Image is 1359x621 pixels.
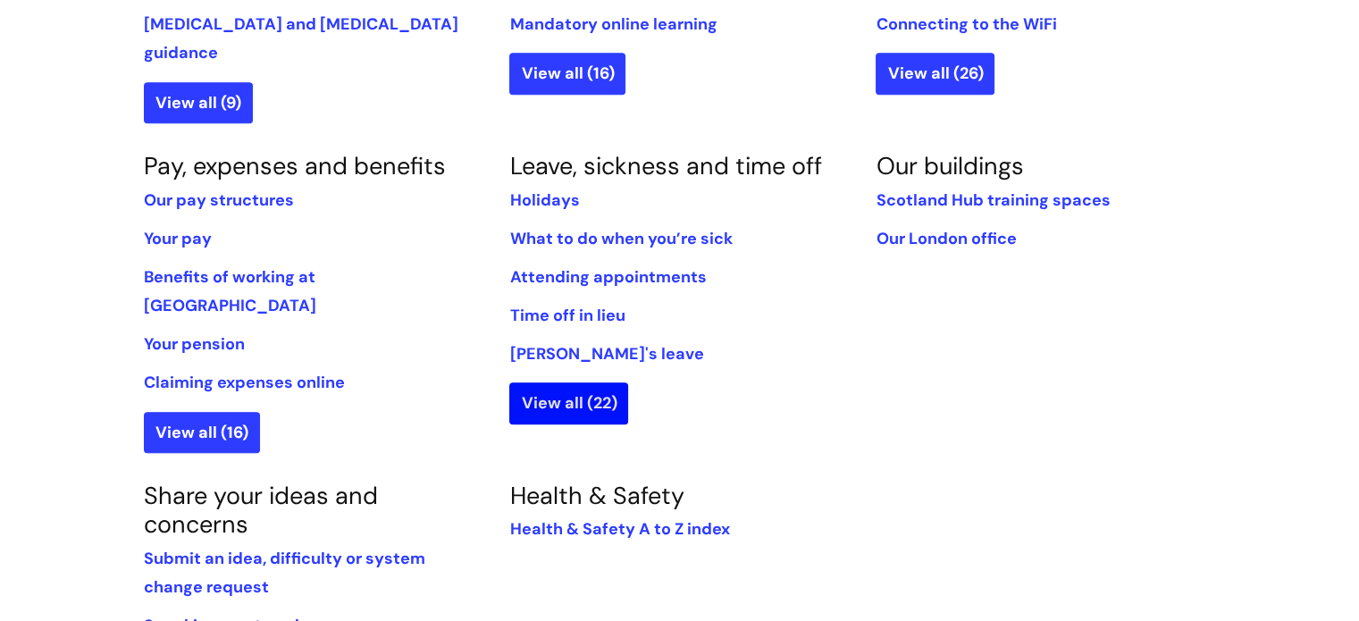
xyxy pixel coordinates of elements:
[144,13,458,63] a: [MEDICAL_DATA] and [MEDICAL_DATA] guidance
[144,333,245,355] a: Your pension
[509,266,706,288] a: Attending appointments
[876,13,1056,35] a: Connecting to the WiFi
[509,343,703,365] a: [PERSON_NAME]'s leave
[509,382,628,424] a: View all (22)
[509,13,717,35] a: Mandatory online learning
[144,228,212,249] a: Your pay
[509,480,684,511] a: Health & Safety
[144,150,446,181] a: Pay, expenses and benefits
[144,548,425,598] a: Submit an idea, difficulty or system change request
[876,53,994,94] a: View all (26)
[144,372,345,393] a: Claiming expenses online
[144,266,316,316] a: Benefits of working at [GEOGRAPHIC_DATA]
[876,228,1016,249] a: Our London office
[509,189,579,211] a: Holidays
[509,518,729,540] a: Health & Safety A to Z index
[144,82,253,123] a: View all (9)
[144,480,378,540] a: Share your ideas and concerns
[509,228,732,249] a: What to do when you’re sick
[509,305,625,326] a: Time off in lieu
[509,53,625,94] a: View all (16)
[144,189,294,211] a: Our pay structures
[144,412,260,453] a: View all (16)
[509,150,821,181] a: Leave, sickness and time off
[876,150,1023,181] a: Our buildings
[876,189,1110,211] a: Scotland Hub training spaces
